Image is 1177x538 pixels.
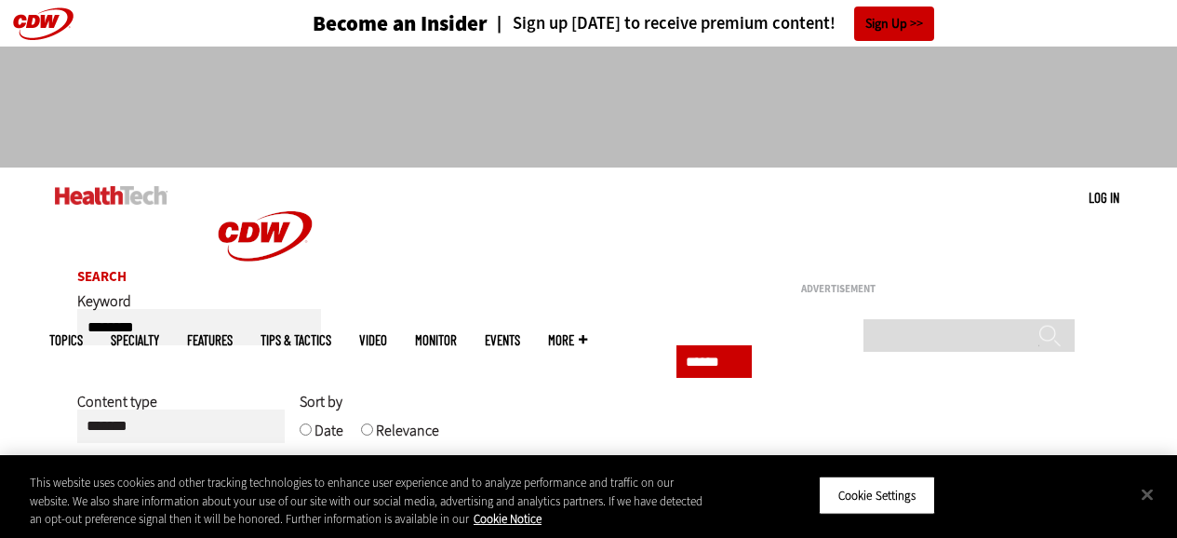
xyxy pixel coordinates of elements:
label: Date [314,421,343,454]
a: Sign Up [854,7,934,41]
span: Topics [49,333,83,347]
a: Become an Insider [243,13,488,34]
div: User menu [1089,188,1119,208]
a: More information about your privacy [474,511,542,527]
a: Sign up [DATE] to receive premium content! [488,15,836,33]
label: Relevance [376,421,439,454]
iframe: advertisement [801,302,1080,534]
a: Events [485,333,520,347]
a: MonITor [415,333,457,347]
button: Close [1127,474,1168,515]
span: Sort by [300,392,342,411]
div: This website uses cookies and other tracking technologies to enhance user experience and to analy... [30,474,706,529]
span: More [548,333,587,347]
a: Log in [1089,189,1119,206]
a: Video [359,333,387,347]
img: Home [55,186,167,205]
span: Specialty [111,333,159,347]
img: Home [195,168,335,305]
iframe: advertisement [250,65,928,149]
a: Tips & Tactics [261,333,331,347]
button: Cookie Settings [819,476,935,515]
a: Features [187,333,233,347]
h3: Become an Insider [313,13,488,34]
label: Content type [77,392,157,425]
a: CDW [195,290,335,310]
